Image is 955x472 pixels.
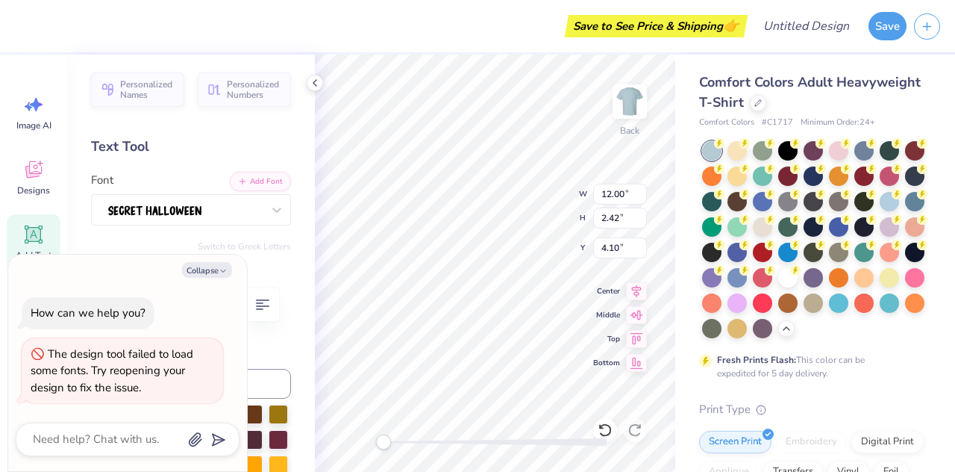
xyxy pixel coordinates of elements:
[16,119,51,131] span: Image AI
[615,87,645,117] img: Back
[91,172,113,189] label: Font
[91,72,184,107] button: Personalized Names
[569,15,744,37] div: Save to See Price & Shipping
[717,353,901,380] div: This color can be expedited for 5 day delivery.
[120,79,175,100] span: Personalized Names
[801,117,875,129] span: Minimum Order: 24 +
[593,357,620,369] span: Bottom
[230,172,291,191] button: Add Font
[717,354,796,366] strong: Fresh Prints Flash:
[31,305,145,320] div: How can we help you?
[751,11,861,41] input: Untitled Design
[620,124,639,137] div: Back
[762,117,793,129] span: # C1717
[593,285,620,297] span: Center
[868,12,907,40] button: Save
[593,309,620,321] span: Middle
[699,431,771,453] div: Screen Print
[723,16,739,34] span: 👉
[699,73,921,111] span: Comfort Colors Adult Heavyweight T-Shirt
[91,137,291,157] div: Text Tool
[699,117,754,129] span: Comfort Colors
[699,401,925,418] div: Print Type
[198,72,291,107] button: Personalized Numbers
[593,333,620,345] span: Top
[182,262,232,278] button: Collapse
[851,431,924,453] div: Digital Print
[16,249,51,261] span: Add Text
[17,184,50,196] span: Designs
[227,79,282,100] span: Personalized Numbers
[198,240,291,252] button: Switch to Greek Letters
[31,347,193,395] div: The design tool failed to load some fonts. Try reopening your design to fix the issue.
[376,435,391,450] div: Accessibility label
[776,431,847,453] div: Embroidery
